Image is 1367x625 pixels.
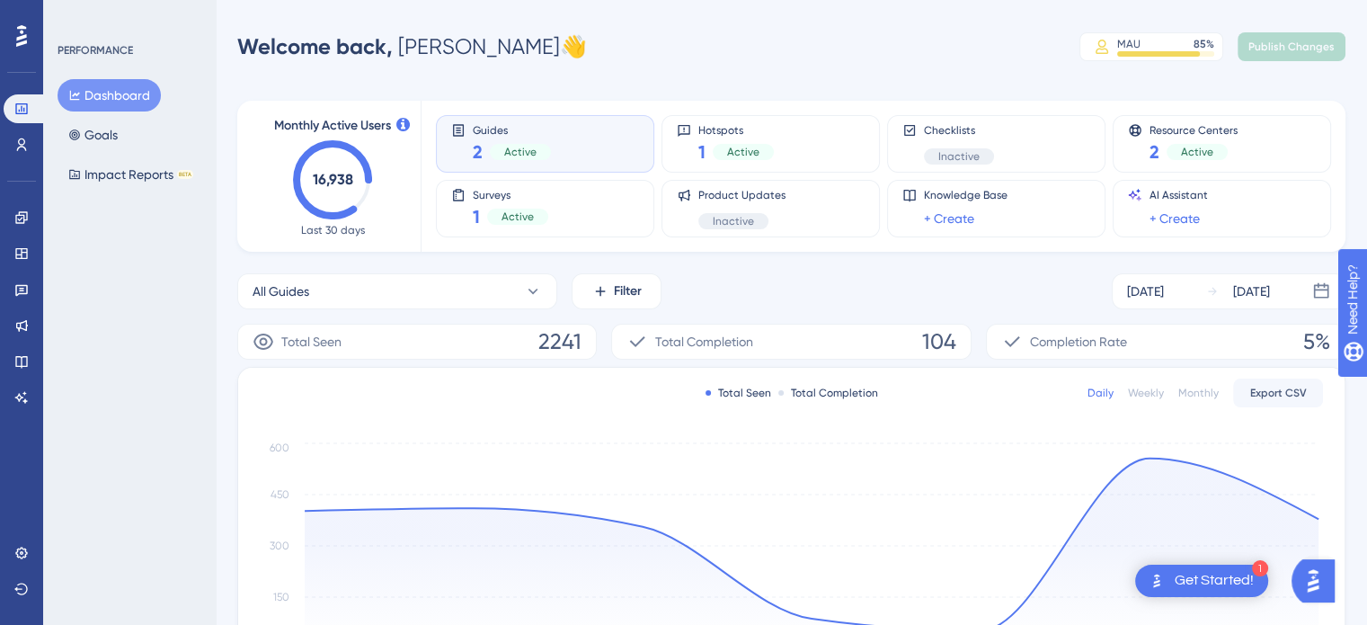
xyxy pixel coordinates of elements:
span: Export CSV [1250,386,1307,400]
span: Active [502,210,534,224]
div: Daily [1087,386,1114,400]
span: Resource Centers [1150,123,1238,136]
span: Surveys [473,188,548,201]
span: All Guides [253,281,309,302]
span: 2241 [538,327,581,356]
span: Total Seen [281,331,342,353]
button: Dashboard [58,79,161,112]
span: Need Help? [42,4,112,26]
span: 2 [473,139,483,165]
a: + Create [924,208,974,229]
img: launcher-image-alternative-text [1146,570,1167,592]
button: Export CSV [1233,379,1323,407]
button: Goals [58,119,129,151]
span: AI Assistant [1150,188,1208,202]
span: Active [727,145,759,159]
div: Get Started! [1175,571,1254,591]
span: Last 30 days [301,223,365,237]
span: Active [504,145,537,159]
text: 16,938 [313,171,353,188]
div: PERFORMANCE [58,43,133,58]
span: Inactive [713,214,754,228]
div: Open Get Started! checklist, remaining modules: 1 [1135,565,1268,597]
span: Inactive [938,149,980,164]
span: Checklists [924,123,994,138]
span: 104 [922,327,956,356]
button: Publish Changes [1238,32,1345,61]
span: Welcome back, [237,33,393,59]
tspan: 450 [271,488,289,501]
span: 5% [1303,327,1330,356]
div: [DATE] [1233,281,1270,302]
span: Completion Rate [1030,331,1127,353]
div: 85 % [1194,37,1214,51]
div: Total Seen [706,386,771,400]
span: 1 [698,139,706,165]
div: [PERSON_NAME] 👋 [237,32,587,61]
span: 1 [473,204,480,229]
span: Knowledge Base [924,188,1007,202]
button: Filter [572,273,661,309]
div: Total Completion [778,386,878,400]
div: Monthly [1178,386,1219,400]
button: All Guides [237,273,557,309]
span: Total Completion [655,331,753,353]
div: BETA [177,170,193,179]
span: Filter [614,281,642,302]
span: 2 [1150,139,1159,165]
span: Guides [473,123,551,136]
span: Active [1181,145,1213,159]
tspan: 600 [270,441,289,453]
tspan: 300 [270,540,289,552]
iframe: UserGuiding AI Assistant Launcher [1292,554,1345,608]
tspan: 150 [273,591,289,603]
div: Weekly [1128,386,1164,400]
button: Impact ReportsBETA [58,158,204,191]
div: [DATE] [1127,281,1164,302]
span: Hotspots [698,123,774,136]
a: + Create [1150,208,1200,229]
span: Product Updates [698,188,786,202]
span: Publish Changes [1248,40,1335,54]
div: 1 [1252,560,1268,576]
div: MAU [1117,37,1141,51]
span: Monthly Active Users [274,115,391,137]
